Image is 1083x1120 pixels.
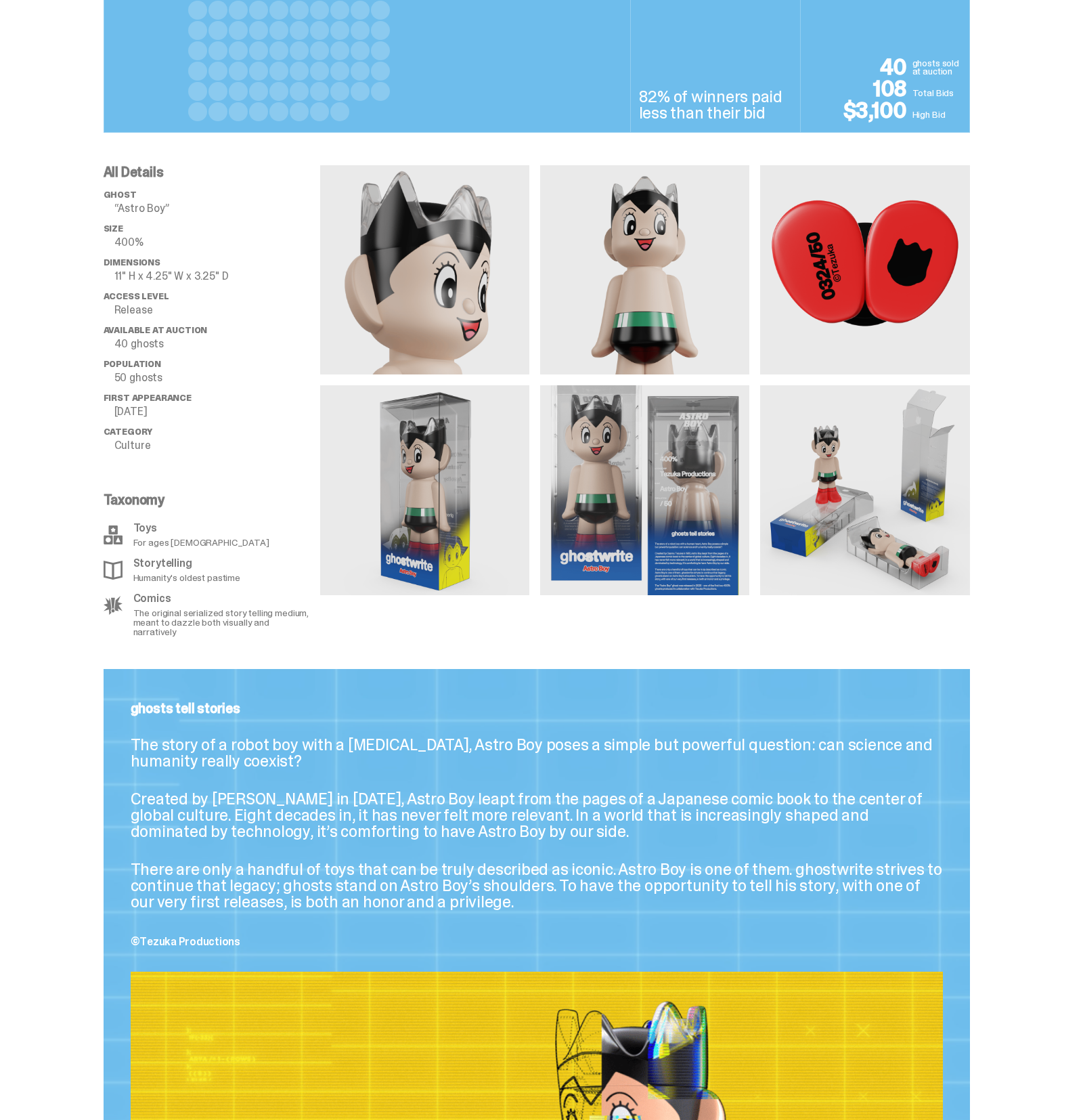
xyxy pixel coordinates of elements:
span: Population [104,358,161,370]
p: Release [114,305,320,316]
p: 82% of winners paid less than their bid [639,89,792,121]
p: [DATE] [114,406,320,417]
p: 108 [809,78,912,100]
p: ghosts sold at auction [912,59,961,78]
img: media gallery image [540,385,749,595]
p: Humanity's oldest pastime [133,573,241,582]
p: 40 [809,56,912,78]
p: Taxonomy [104,493,312,507]
p: Created by [PERSON_NAME] in [DATE], Astro Boy leapt from the pages of a Japanese comic book to th... [131,791,943,840]
p: There are only a handful of toys that can be truly described as iconic. Astro Boy is one of them.... [131,861,943,910]
p: ghosts tell stories [131,702,943,715]
span: Size [104,223,123,234]
p: 11" H x 4.25" W x 3.25" D [114,271,320,282]
p: $3,100 [809,100,912,121]
p: 400% [114,237,320,248]
p: 50 ghosts [114,372,320,383]
span: Category [104,426,153,437]
p: Toys [133,523,269,534]
span: Dimensions [104,257,160,268]
p: Comics [133,593,312,604]
span: Available at Auction [104,324,208,336]
p: All Details [104,165,320,179]
p: 40 ghosts [114,339,320,349]
p: Culture [114,440,320,451]
p: The story of a robot boy with a [MEDICAL_DATA], Astro Boy poses a simple but powerful question: c... [131,737,943,769]
p: Total Bids [912,86,961,100]
p: Storytelling [133,558,241,569]
p: “Astro Boy” [114,203,320,214]
img: media gallery image [540,165,749,374]
span: First Appearance [104,392,192,404]
span: ©Tezuka Productions [131,934,240,949]
img: media gallery image [320,385,529,595]
span: ghost [104,189,137,200]
p: High Bid [912,108,961,121]
p: The original serialized story telling medium, meant to dazzle both visually and narratively [133,608,312,637]
img: media gallery image [320,165,529,374]
p: For ages [DEMOGRAPHIC_DATA] [133,538,269,547]
span: Access Level [104,290,169,302]
img: media gallery image [760,165,969,374]
img: media gallery image [760,385,969,595]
